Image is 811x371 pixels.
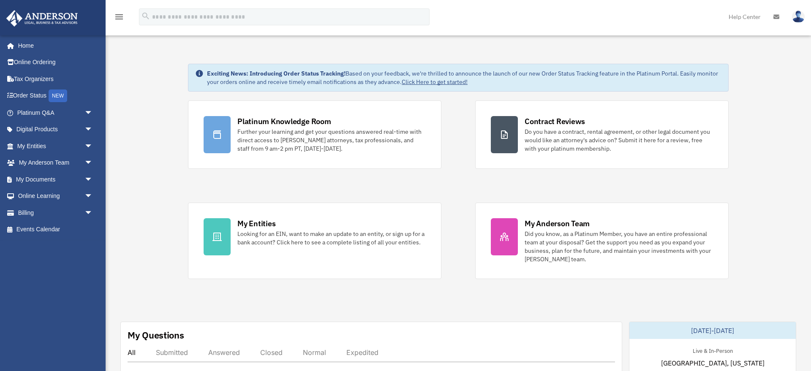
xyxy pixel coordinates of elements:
span: arrow_drop_down [84,188,101,205]
a: Home [6,37,101,54]
i: menu [114,12,124,22]
span: arrow_drop_down [84,138,101,155]
div: My Anderson Team [525,218,590,229]
i: search [141,11,150,21]
img: User Pic [792,11,805,23]
a: Online Ordering [6,54,106,71]
a: Platinum Knowledge Room Further your learning and get your questions answered real-time with dire... [188,100,441,169]
div: Submitted [156,348,188,357]
span: arrow_drop_down [84,171,101,188]
div: My Entities [237,218,275,229]
div: Further your learning and get your questions answered real-time with direct access to [PERSON_NAM... [237,127,426,153]
span: arrow_drop_down [84,121,101,138]
div: Expedited [346,348,378,357]
a: Billingarrow_drop_down [6,204,106,221]
span: arrow_drop_down [84,154,101,172]
div: Normal [303,348,326,357]
div: Looking for an EIN, want to make an update to an entity, or sign up for a bank account? Click her... [237,230,426,246]
img: Anderson Advisors Platinum Portal [4,10,80,27]
a: My Anderson Teamarrow_drop_down [6,154,106,171]
a: My Anderson Team Did you know, as a Platinum Member, you have an entire professional team at your... [475,203,729,279]
a: Click Here to get started! [402,78,468,86]
div: Platinum Knowledge Room [237,116,331,127]
span: arrow_drop_down [84,204,101,222]
a: Contract Reviews Do you have a contract, rental agreement, or other legal document you would like... [475,100,729,169]
a: menu [114,15,124,22]
div: Do you have a contract, rental agreement, or other legal document you would like an attorney's ad... [525,127,713,153]
a: My Entitiesarrow_drop_down [6,138,106,154]
a: Online Learningarrow_drop_down [6,188,106,205]
span: [GEOGRAPHIC_DATA], [US_STATE] [661,358,765,368]
a: Platinum Q&Aarrow_drop_down [6,104,106,121]
a: My Entities Looking for an EIN, want to make an update to an entity, or sign up for a bank accoun... [188,203,441,279]
div: Did you know, as a Platinum Member, you have an entire professional team at your disposal? Get th... [525,230,713,263]
div: Answered [208,348,240,357]
div: Live & In-Person [686,346,740,355]
strong: Exciting News: Introducing Order Status Tracking! [207,70,346,77]
a: Events Calendar [6,221,106,238]
a: Tax Organizers [6,70,106,87]
span: arrow_drop_down [84,104,101,122]
div: Based on your feedback, we're thrilled to announce the launch of our new Order Status Tracking fe... [207,69,721,86]
div: [DATE]-[DATE] [629,322,796,339]
a: Digital Productsarrow_drop_down [6,121,106,138]
div: Contract Reviews [525,116,585,127]
a: My Documentsarrow_drop_down [6,171,106,188]
div: Closed [260,348,283,357]
div: My Questions [128,329,184,341]
div: All [128,348,136,357]
div: NEW [49,89,67,102]
a: Order StatusNEW [6,87,106,105]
